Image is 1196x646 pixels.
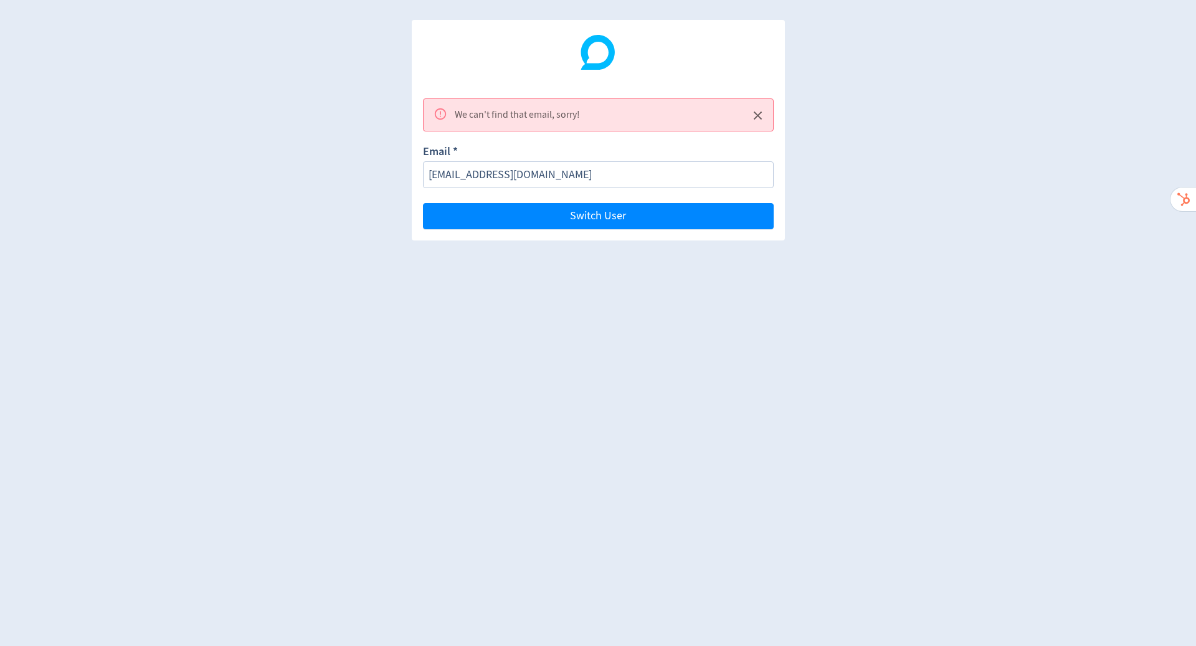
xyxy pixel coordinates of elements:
span: Switch User [570,211,626,222]
img: Digivizer Logo [581,35,615,70]
label: Email * [423,144,458,161]
div: We can't find that email, sorry! [455,103,580,127]
button: Switch User [423,203,774,229]
button: Close [747,105,768,126]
